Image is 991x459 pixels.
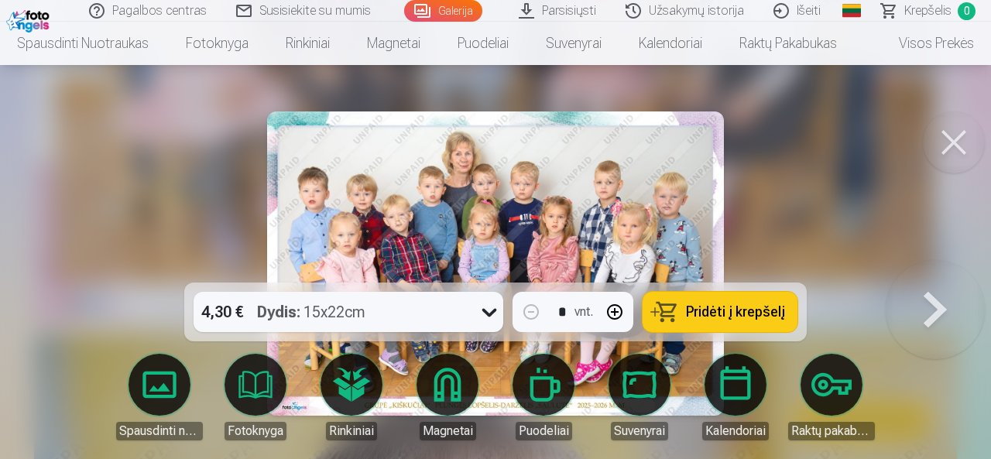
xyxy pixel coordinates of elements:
[516,422,572,440] div: Puodeliai
[702,422,769,440] div: Kalendoriai
[620,22,721,65] a: Kalendoriai
[686,305,785,319] span: Pridėti į krepšelį
[527,22,620,65] a: Suvenyrai
[308,354,395,440] a: Rinkiniai
[500,354,587,440] a: Puodeliai
[904,2,952,20] span: Krepšelis
[257,301,300,323] strong: Dydis :
[439,22,527,65] a: Puodeliai
[721,22,856,65] a: Raktų pakabukas
[194,292,251,332] div: 4,30 €
[6,6,53,33] img: /fa2
[788,422,875,440] div: Raktų pakabukas
[643,292,797,332] button: Pridėti į krepšelį
[788,354,875,440] a: Raktų pakabukas
[212,354,299,440] a: Fotoknyga
[267,22,348,65] a: Rinkiniai
[326,422,377,440] div: Rinkiniai
[116,422,203,440] div: Spausdinti nuotraukas
[257,292,365,332] div: 15x22cm
[404,354,491,440] a: Magnetai
[958,2,976,20] span: 0
[692,354,779,440] a: Kalendoriai
[167,22,267,65] a: Fotoknyga
[348,22,439,65] a: Magnetai
[574,303,593,321] div: vnt.
[420,422,476,440] div: Magnetai
[225,422,286,440] div: Fotoknyga
[611,422,668,440] div: Suvenyrai
[596,354,683,440] a: Suvenyrai
[116,354,203,440] a: Spausdinti nuotraukas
